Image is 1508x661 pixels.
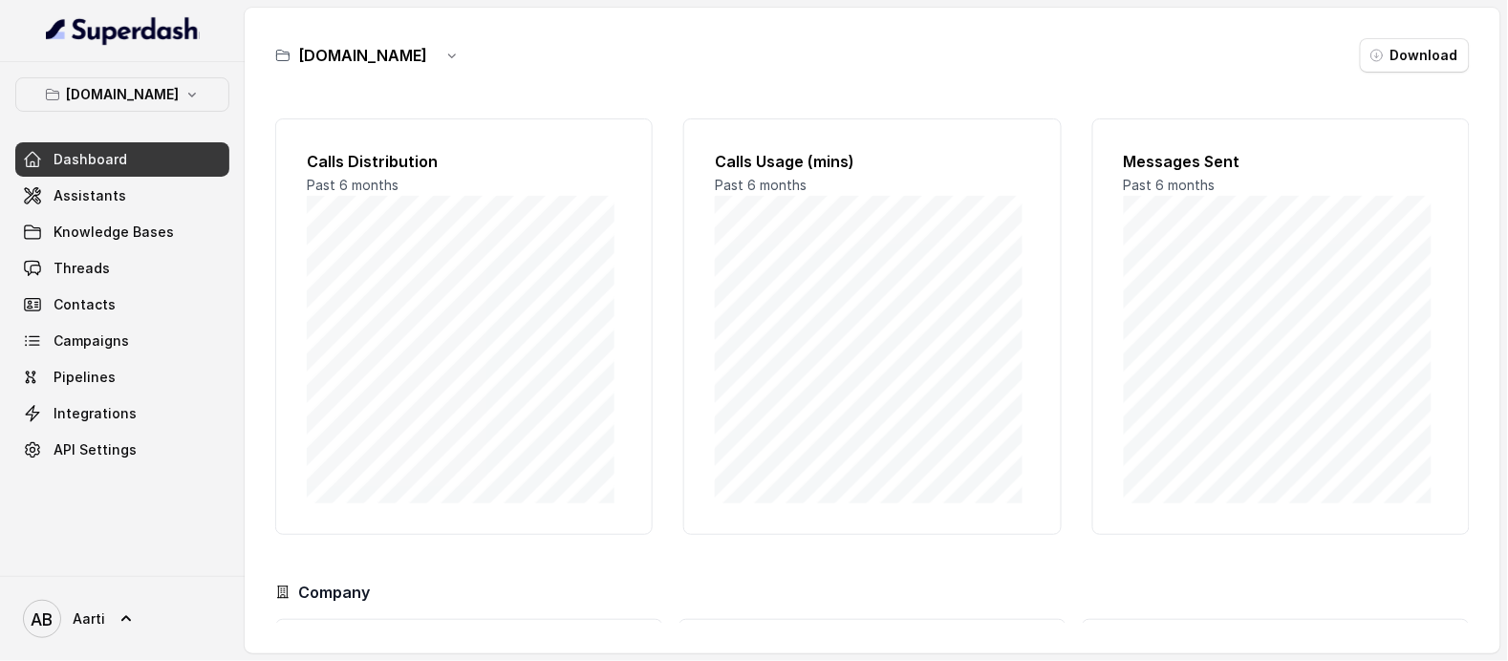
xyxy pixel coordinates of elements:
a: Contacts [15,288,229,322]
text: AB [32,609,54,629]
h3: [DOMAIN_NAME] [298,44,427,67]
span: Dashboard [54,150,127,169]
a: API Settings [15,433,229,467]
a: Integrations [15,396,229,431]
a: Campaigns [15,324,229,358]
h2: Calls Distribution [307,150,621,173]
span: Past 6 months [715,177,807,193]
a: Aarti [15,592,229,646]
span: Aarti [73,609,105,629]
h2: Calls Usage (mins) [715,150,1029,173]
span: Threads [54,259,110,278]
a: Threads [15,251,229,286]
span: Contacts [54,295,116,314]
span: Past 6 months [1124,177,1216,193]
a: Dashboard [15,142,229,177]
button: [DOMAIN_NAME] [15,77,229,112]
span: Integrations [54,404,137,423]
h3: Company [298,581,370,604]
a: Assistants [15,179,229,213]
h2: Messages Sent [1124,150,1438,173]
span: Past 6 months [307,177,399,193]
img: light.svg [46,15,200,46]
button: Download [1360,38,1470,73]
span: API Settings [54,440,137,459]
span: Assistants [54,186,126,205]
span: Pipelines [54,368,116,387]
p: [DOMAIN_NAME] [66,83,179,106]
span: Knowledge Bases [54,223,174,242]
a: Pipelines [15,360,229,394]
a: Knowledge Bases [15,215,229,249]
span: Campaigns [54,331,129,351]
